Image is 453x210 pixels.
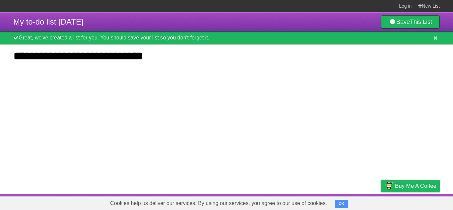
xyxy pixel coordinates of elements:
[398,196,440,208] a: Suggest a feature
[13,17,84,26] span: My to-do list [DATE]
[103,197,334,210] span: Cookies help us deliver our services. By using our services, you agree to our use of cookies.
[381,15,440,29] a: SaveThis List
[315,196,342,208] a: Developers
[335,200,348,208] button: OK
[293,196,307,208] a: About
[395,180,436,192] span: Buy me a coffee
[410,19,432,25] b: This List
[372,196,390,208] a: Privacy
[381,180,440,192] a: Buy me a coffee
[384,180,393,191] img: Buy me a coffee
[350,196,364,208] a: Terms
